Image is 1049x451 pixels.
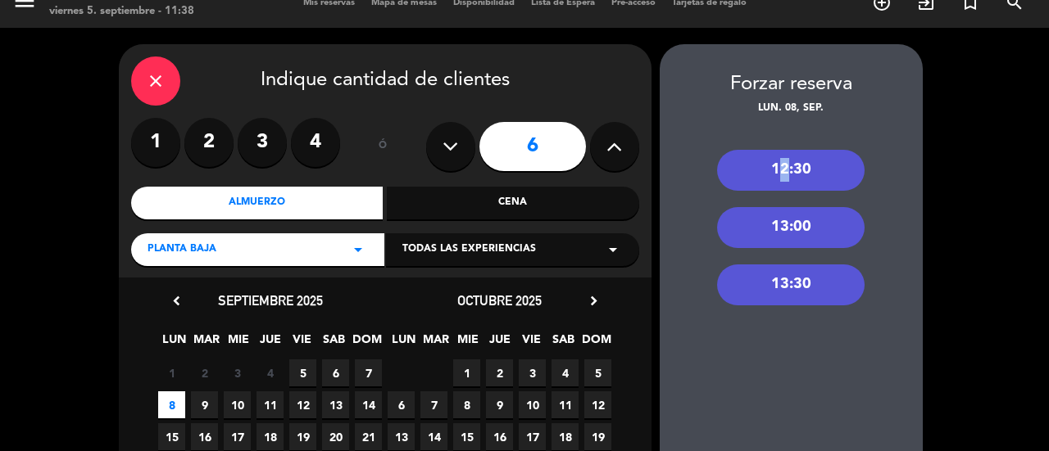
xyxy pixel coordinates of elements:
[322,359,349,386] span: 6
[131,56,639,106] div: Indique cantidad de clientes
[291,118,340,167] label: 4
[356,118,410,175] div: ó
[355,391,382,418] span: 14
[457,292,542,309] span: octubre 2025
[257,330,284,357] span: JUE
[390,330,417,357] span: LUN
[184,118,234,167] label: 2
[388,391,415,418] span: 6
[352,330,379,357] span: DOM
[146,71,166,91] i: close
[584,391,611,418] span: 12
[603,240,623,259] i: arrow_drop_down
[158,359,185,386] span: 1
[486,359,513,386] span: 2
[420,423,447,450] span: 14
[422,330,449,357] span: MAR
[191,391,218,418] span: 9
[218,292,323,309] span: septiembre 2025
[322,423,349,450] span: 20
[238,118,287,167] label: 3
[486,391,513,418] span: 9
[348,240,368,259] i: arrow_drop_down
[453,391,480,418] span: 8
[717,264,865,305] div: 13:30
[355,359,382,386] span: 7
[193,330,220,357] span: MAR
[257,423,284,450] span: 18
[148,241,216,258] span: Planta Baja
[288,330,316,357] span: VIE
[402,241,536,258] span: Todas las experiencias
[320,330,347,357] span: SAB
[224,391,251,418] span: 10
[486,330,513,357] span: JUE
[387,187,639,219] div: Cena
[420,391,447,418] span: 7
[225,330,252,357] span: MIE
[191,423,218,450] span: 16
[552,359,579,386] span: 4
[454,330,481,357] span: MIE
[453,359,480,386] span: 1
[585,292,602,309] i: chevron_right
[158,423,185,450] span: 15
[289,391,316,418] span: 12
[582,330,609,357] span: DOM
[224,359,251,386] span: 3
[388,423,415,450] span: 13
[289,359,316,386] span: 5
[131,187,384,219] div: Almuerzo
[168,292,185,309] i: chevron_left
[552,423,579,450] span: 18
[355,423,382,450] span: 21
[584,423,611,450] span: 19
[717,150,865,191] div: 12:30
[453,423,480,450] span: 15
[257,391,284,418] span: 11
[257,359,284,386] span: 4
[131,118,180,167] label: 1
[322,391,349,418] span: 13
[550,330,577,357] span: SAB
[49,3,194,20] div: viernes 5. septiembre - 11:38
[486,423,513,450] span: 16
[161,330,188,357] span: LUN
[552,391,579,418] span: 11
[717,207,865,248] div: 13:00
[584,359,611,386] span: 5
[289,423,316,450] span: 19
[519,359,546,386] span: 3
[518,330,545,357] span: VIE
[158,391,185,418] span: 8
[660,69,923,101] div: Forzar reserva
[224,423,251,450] span: 17
[660,101,923,117] div: lun. 08, sep.
[519,391,546,418] span: 10
[191,359,218,386] span: 2
[519,423,546,450] span: 17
